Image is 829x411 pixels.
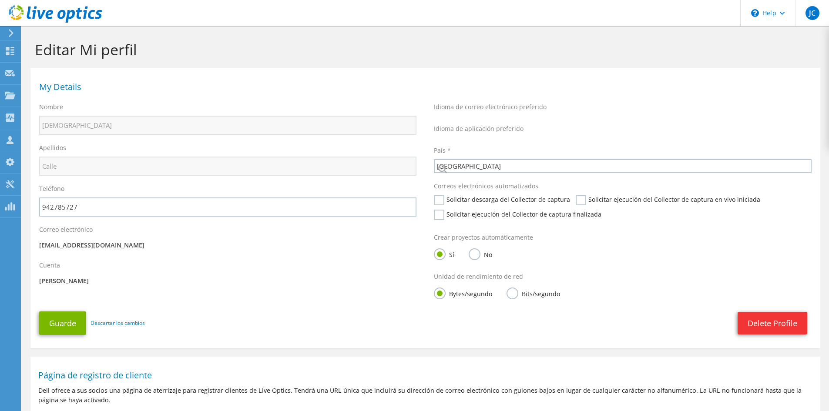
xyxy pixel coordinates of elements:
[434,124,524,133] label: Idioma de aplicación preferido
[738,312,807,334] a: Delete Profile
[434,272,523,281] label: Unidad de rendimiento de red
[38,371,808,380] h1: Página de registro de cliente
[91,318,145,328] a: Descartar los cambios
[507,287,560,298] label: Bits/segundo
[576,195,760,205] label: Solicitar ejecución del Collector de captura en vivo iniciada
[434,182,538,190] label: Correos electrónicos automatizados
[39,225,93,234] label: Correo electrónico
[39,311,86,335] button: Guarde
[434,103,547,111] label: Idioma de correo electrónico preferido
[39,144,66,152] label: Apellidos
[39,83,807,91] h1: My Details
[434,210,601,220] label: Solicitar ejecución del Collector de captura finalizada
[434,248,454,259] label: Sí
[39,103,63,111] label: Nombre
[806,6,819,20] span: JC
[434,146,451,155] label: País *
[39,261,60,270] label: Cuenta
[39,241,416,250] p: [EMAIL_ADDRESS][DOMAIN_NAME]
[751,9,759,17] svg: \n
[39,184,64,193] label: Teléfono
[39,276,416,286] p: [PERSON_NAME]
[35,40,812,59] h1: Editar Mi perfil
[38,386,812,405] p: Dell ofrece a sus socios una página de aterrizaje para registrar clientes de Live Optics. Tendrá ...
[434,287,492,298] label: Bytes/segundo
[434,233,533,242] label: Crear proyectos automáticamente
[434,195,570,205] label: Solicitar descarga del Collector de captura
[469,248,492,259] label: No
